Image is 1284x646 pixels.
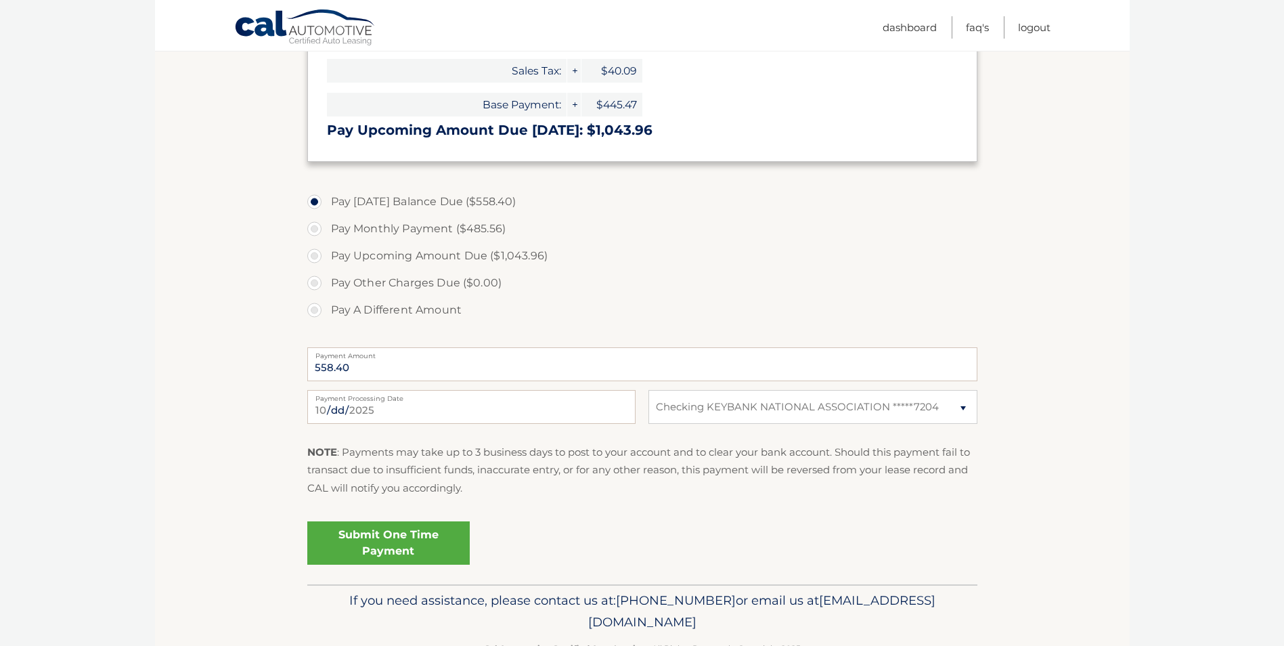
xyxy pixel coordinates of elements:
[307,188,977,215] label: Pay [DATE] Balance Due ($558.40)
[581,93,642,116] span: $445.47
[327,93,567,116] span: Base Payment:
[616,593,736,608] span: [PHONE_NUMBER]
[307,347,977,358] label: Payment Amount
[307,347,977,381] input: Payment Amount
[307,390,636,401] label: Payment Processing Date
[327,59,567,83] span: Sales Tax:
[307,521,470,565] a: Submit One Time Payment
[1018,16,1050,39] a: Logout
[307,390,636,424] input: Payment Date
[567,59,581,83] span: +
[327,122,958,139] h3: Pay Upcoming Amount Due [DATE]: $1,043.96
[234,9,376,48] a: Cal Automotive
[307,242,977,270] label: Pay Upcoming Amount Due ($1,043.96)
[567,93,581,116] span: +
[307,446,337,458] strong: NOTE
[307,444,977,497] p: : Payments may take up to 3 business days to post to your account and to clear your bank account....
[316,590,969,633] p: If you need assistance, please contact us at: or email us at
[307,297,977,324] label: Pay A Different Amount
[581,59,642,83] span: $40.09
[883,16,937,39] a: Dashboard
[307,270,977,297] label: Pay Other Charges Due ($0.00)
[307,215,977,242] label: Pay Monthly Payment ($485.56)
[966,16,989,39] a: FAQ's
